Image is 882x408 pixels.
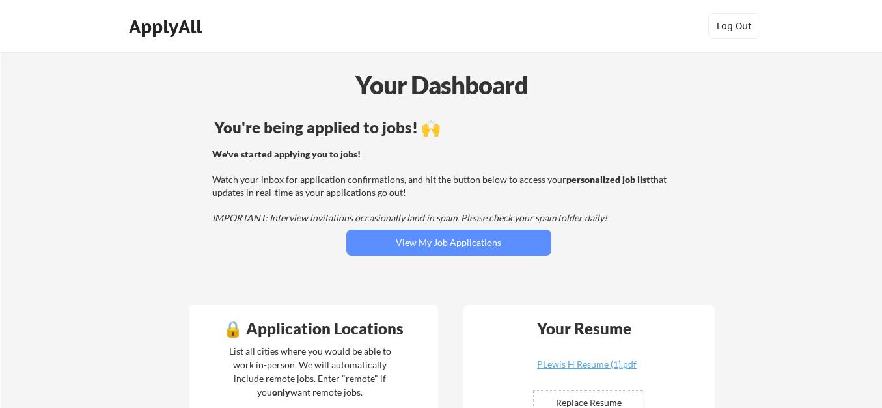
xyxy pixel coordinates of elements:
em: IMPORTANT: Interview invitations occasionally land in spam. Please check your spam folder daily! [212,212,607,223]
div: Your Dashboard [1,66,882,103]
strong: only [272,387,290,398]
strong: We've started applying you to jobs! [212,148,361,159]
div: List all cities where you would be able to work in-person. We will automatically include remote j... [221,344,400,399]
div: Your Resume [520,321,649,336]
div: You're being applied to jobs! 🙌 [214,120,683,135]
button: Log Out [708,13,760,39]
div: 🔒 Application Locations [193,321,435,336]
strong: personalized job list [566,174,650,185]
div: PLewis H Resume (1).pdf [510,360,665,369]
div: ApplyAll [129,16,206,38]
a: PLewis H Resume (1).pdf [510,360,665,380]
button: View My Job Applications [346,230,551,256]
div: Watch your inbox for application confirmations, and hit the button below to access your that upda... [212,148,682,224]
